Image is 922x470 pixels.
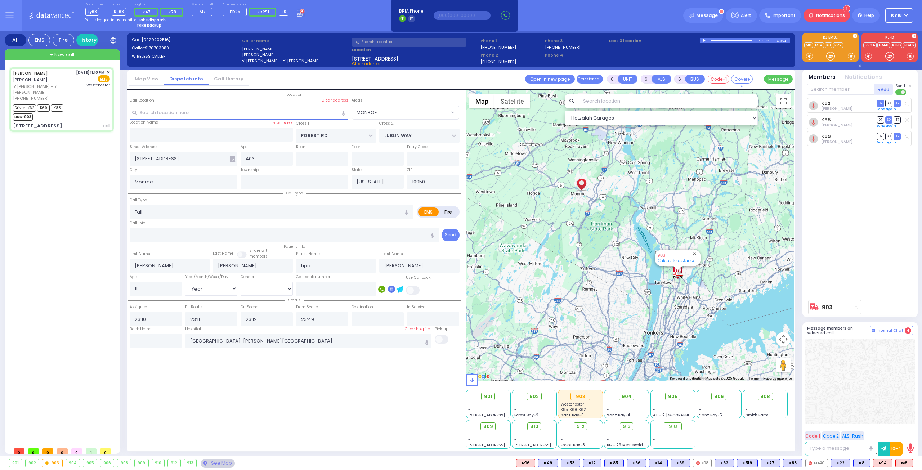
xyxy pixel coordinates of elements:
[26,459,39,467] div: 902
[407,304,425,310] label: In Service
[561,402,584,407] span: Westchester
[85,3,103,7] label: Dispatcher
[468,402,470,407] span: -
[890,442,903,456] button: 10-4
[322,98,348,103] label: Clear address
[418,207,439,216] label: EMS
[132,45,240,51] label: Caller:
[773,12,796,19] span: Important
[741,12,751,19] span: Alert
[746,407,748,412] span: -
[484,393,492,400] span: 901
[480,38,542,44] span: Phone 1
[623,423,631,430] span: 913
[249,254,268,259] span: members
[872,329,875,333] img: comment-alt.png
[130,326,151,332] label: Back Home
[241,304,258,310] label: On Scene
[28,11,76,20] img: Logo
[130,120,158,125] label: Location Name
[201,459,234,468] div: See map
[821,100,831,106] a: K62
[885,8,913,23] button: KY18
[807,84,874,95] input: Search member
[762,36,763,45] div: /
[480,59,516,64] label: [PHONE_NUMBER]
[895,459,913,467] div: ALS KJ
[604,459,624,467] div: K85
[136,23,161,28] strong: Take backup
[652,75,671,84] button: ALS
[379,121,394,126] label: Cross 2
[607,442,647,448] span: BG - 29 Merriewold S.
[117,459,131,467] div: 908
[442,229,460,241] button: Send
[696,12,718,19] span: Message
[405,326,431,332] label: Clear hospital
[658,252,665,258] a: 903
[296,144,307,150] label: Room
[142,37,170,42] span: [0920202516]
[671,459,690,467] div: BLS
[577,75,603,84] button: Transfer call
[894,133,901,140] span: TR
[42,448,53,454] span: 0
[895,83,913,89] span: Send text
[607,402,609,407] span: -
[699,407,701,412] span: -
[42,459,62,467] div: 903
[13,70,48,76] a: [PERSON_NAME]
[816,12,845,19] span: Notifications
[129,75,164,82] a: Map View
[138,17,166,23] strong: Take dispatch
[242,46,350,52] label: [PERSON_NAME]
[831,459,850,467] div: BLS
[130,251,150,257] label: First Name
[755,36,762,45] div: 0:00
[379,251,403,257] label: P Last Name
[831,459,850,467] div: K22
[737,459,758,467] div: K519
[653,431,693,437] div: -
[895,459,913,467] div: M8
[776,332,791,346] button: Map camera controls
[607,431,609,437] span: -
[577,423,585,430] span: 912
[841,431,864,440] button: ALS-Rush
[746,412,769,418] span: Smith Farm
[50,51,74,58] span: + New call
[545,38,607,44] span: Phone 3
[885,100,892,107] span: SO
[731,75,753,84] button: Covered
[853,459,870,467] div: BLS
[168,459,180,467] div: 912
[877,42,890,48] a: FD40
[200,9,206,14] span: M7
[352,47,478,53] label: Location
[467,372,491,381] a: Open this area in Google Maps (opens a new window)
[685,75,705,84] button: BUS
[891,42,902,48] a: KJFD
[604,459,624,467] div: BLS
[152,459,165,467] div: 910
[57,448,68,454] span: 0
[714,393,724,400] span: 906
[561,412,584,418] span: Sanz Bay-6
[689,13,694,18] img: message.svg
[894,100,901,107] span: TR
[130,106,349,119] input: Search location here
[130,304,147,310] label: Assigned
[185,334,432,348] input: Search hospital
[514,412,538,418] span: Forest Bay-2
[13,122,62,130] div: [STREET_ADDRESS]
[242,38,350,44] label: Caller name
[570,393,590,400] div: 903
[86,448,97,454] span: 1
[469,94,494,108] button: Show street map
[622,393,632,400] span: 904
[71,448,82,454] span: 0
[169,9,176,15] span: K78
[85,8,99,16] span: ky68
[352,106,459,119] span: MONROE
[514,402,516,407] span: -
